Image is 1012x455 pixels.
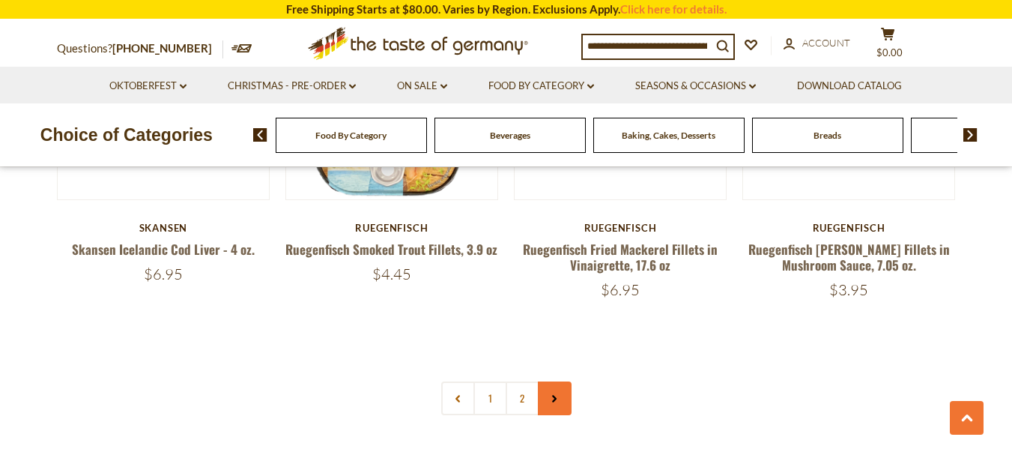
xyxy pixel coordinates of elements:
[57,222,270,234] div: Skansen
[876,46,903,58] span: $0.00
[802,37,850,49] span: Account
[620,2,727,16] a: Click here for details.
[473,382,507,415] a: 1
[514,222,727,234] div: Ruegenfisch
[57,39,223,58] p: Questions?
[622,130,715,141] a: Baking, Cakes, Desserts
[253,128,267,142] img: previous arrow
[866,27,911,64] button: $0.00
[397,78,447,94] a: On Sale
[109,78,187,94] a: Oktoberfest
[506,382,539,415] a: 2
[315,130,387,141] a: Food By Category
[228,78,356,94] a: Christmas - PRE-ORDER
[742,222,956,234] div: Ruegenfisch
[490,130,530,141] a: Beverages
[372,265,411,283] span: $4.45
[285,240,497,259] a: Ruegenfisch Smoked Trout Fillets, 3.9 oz
[144,265,183,283] span: $6.95
[72,240,255,259] a: Skansen Icelandic Cod Liver - 4 oz.
[285,222,499,234] div: Ruegenfisch
[797,78,902,94] a: Download Catalog
[488,78,594,94] a: Food By Category
[523,240,718,274] a: Ruegenfisch Fried Mackerel Fillets in Vinaigrette, 17.6 oz
[813,130,841,141] a: Breads
[748,240,950,274] a: Ruegenfisch [PERSON_NAME] Fillets in Mushroom Sauce, 7.05 oz.
[601,280,640,299] span: $6.95
[784,35,850,52] a: Account
[112,41,212,55] a: [PHONE_NUMBER]
[829,280,868,299] span: $3.95
[635,78,756,94] a: Seasons & Occasions
[963,128,978,142] img: next arrow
